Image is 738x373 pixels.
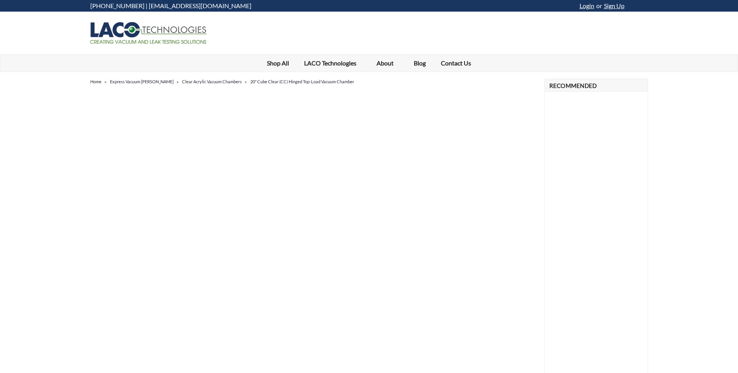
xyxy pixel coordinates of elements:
h2: Recommended [544,79,648,92]
img: LACO Technologies [90,22,206,44]
a: Shop All [260,55,297,72]
a: 20" Cube Clear (CC) Hinged Top-Load Vacuum Chamber [250,79,354,84]
a: About [369,55,406,72]
a: LACO Technologies [297,55,369,72]
a: Express Vacuum [PERSON_NAME] [110,79,174,84]
a: Contact Us [434,55,479,72]
span: or [594,2,602,9]
a: Home [90,79,101,84]
a: Clear Acrylic Vacuum Chambers [182,79,242,84]
a: cart-preview-dropdown [628,0,648,12]
a: Blog [406,55,434,72]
